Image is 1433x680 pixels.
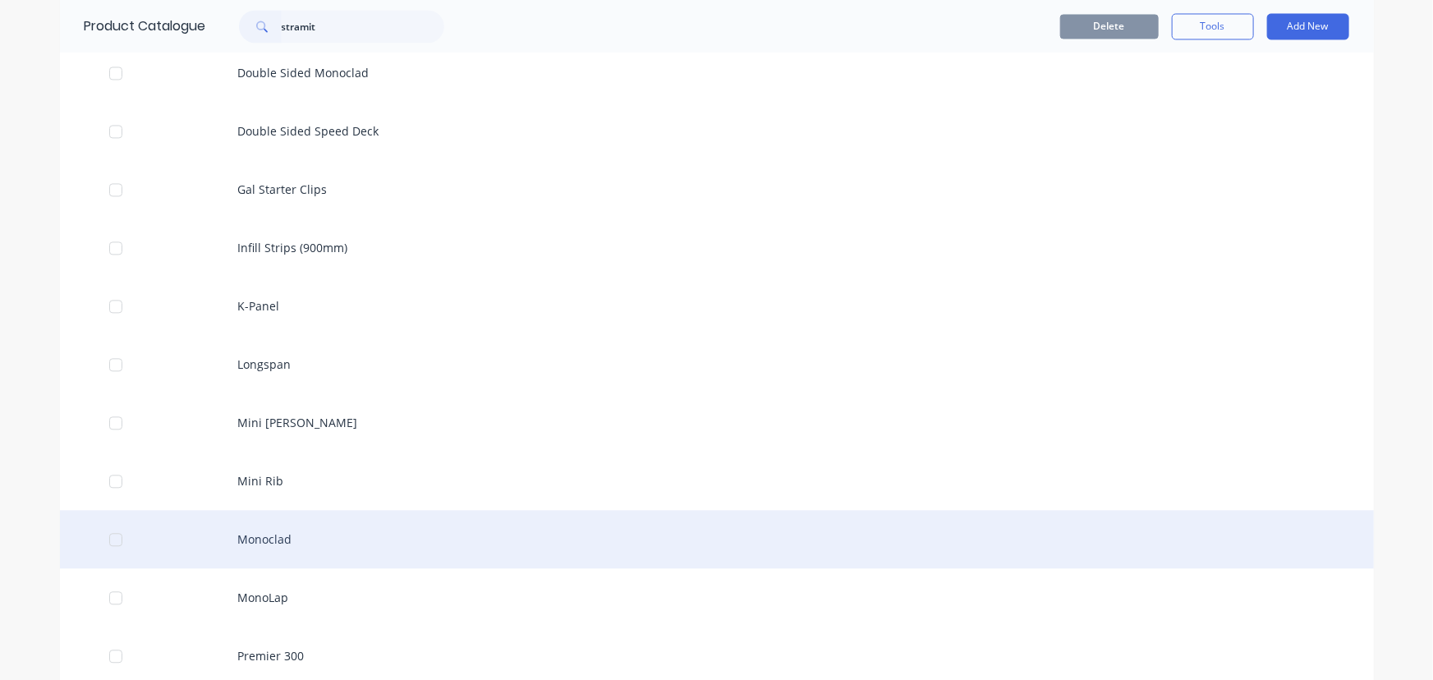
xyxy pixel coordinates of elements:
[60,452,1374,510] div: Mini Rib
[60,44,1374,102] div: Double Sided Monoclad
[60,160,1374,218] div: Gal Starter Clips
[60,510,1374,568] div: Monoclad
[60,568,1374,627] div: MonoLap
[1060,14,1159,39] button: Delete
[1267,13,1349,39] button: Add New
[60,102,1374,160] div: Double Sided Speed Deck
[60,277,1374,335] div: K-Panel
[1172,13,1254,39] button: Tools
[60,335,1374,393] div: Longspan
[60,218,1374,277] div: Infill Strips (900mm)
[60,393,1374,452] div: Mini [PERSON_NAME]
[282,10,444,43] input: Search...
